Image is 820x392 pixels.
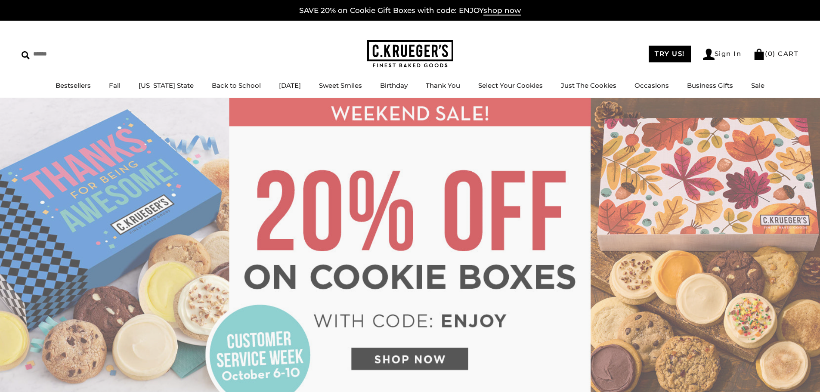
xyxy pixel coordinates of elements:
a: Bestsellers [56,81,91,90]
a: Back to School [212,81,261,90]
a: Select Your Cookies [478,81,543,90]
img: Bag [753,49,765,60]
a: TRY US! [649,46,691,62]
a: Thank You [426,81,460,90]
a: Fall [109,81,121,90]
img: C.KRUEGER'S [367,40,453,68]
span: 0 [768,49,773,58]
a: Occasions [634,81,669,90]
a: Birthday [380,81,408,90]
a: [DATE] [279,81,301,90]
a: Sweet Smiles [319,81,362,90]
input: Search [22,47,124,61]
a: Business Gifts [687,81,733,90]
img: Account [703,49,715,60]
a: (0) CART [753,49,798,58]
a: Sale [751,81,764,90]
a: [US_STATE] State [139,81,194,90]
a: SAVE 20% on Cookie Gift Boxes with code: ENJOYshop now [299,6,521,15]
span: shop now [483,6,521,15]
img: Search [22,51,30,59]
a: Sign In [703,49,742,60]
a: Just The Cookies [561,81,616,90]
